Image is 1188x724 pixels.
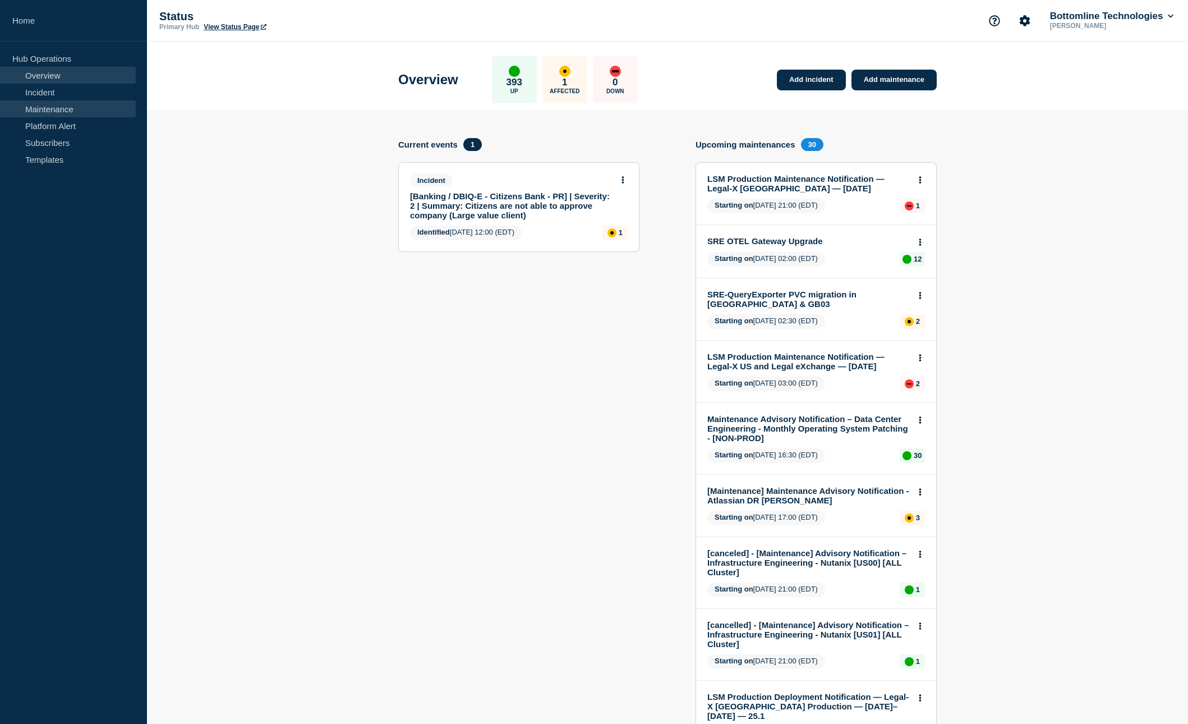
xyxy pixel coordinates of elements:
[902,451,911,460] div: up
[905,585,914,594] div: up
[607,228,616,237] div: affected
[916,657,920,666] p: 1
[851,70,937,90] a: Add maintenance
[398,140,458,149] h4: Current events
[707,314,825,329] span: [DATE] 02:30 (EDT)
[550,88,579,94] p: Affected
[715,585,753,593] span: Starting on
[715,657,753,665] span: Starting on
[905,514,914,523] div: affected
[606,88,624,94] p: Down
[506,77,522,88] p: 393
[1048,22,1164,30] p: [PERSON_NAME]
[902,255,911,264] div: up
[715,513,753,521] span: Starting on
[707,377,825,391] span: [DATE] 03:00 (EDT)
[613,77,618,88] p: 0
[905,201,914,210] div: down
[707,654,825,669] span: [DATE] 21:00 (EDT)
[916,201,920,210] p: 1
[707,352,910,371] a: LSM Production Maintenance Notification — Legal-X US and Legal eXchange — [DATE]
[417,228,450,236] span: Identified
[159,10,384,23] p: Status
[398,72,458,88] h1: Overview
[916,379,920,388] p: 2
[707,486,910,505] a: [Maintenance] Maintenance Advisory Notification - Atlassian DR [PERSON_NAME]
[707,199,825,213] span: [DATE] 21:00 (EDT)
[707,692,910,721] a: LSM Production Deployment Notification — Legal-X [GEOGRAPHIC_DATA] Production — [DATE]–[DATE] — 25.1
[905,657,914,666] div: up
[559,66,570,77] div: affected
[715,451,753,459] span: Starting on
[707,448,825,463] span: [DATE] 16:30 (EDT)
[707,620,910,649] a: [cancelled] - [Maintenance] Advisory Notification – Infrastructure Engineering - Nutanix [US01] [...
[509,66,520,77] div: up
[715,317,753,325] span: Starting on
[905,317,914,326] div: affected
[619,228,623,237] p: 1
[914,451,922,460] p: 30
[707,290,910,309] a: SRE-QueryExporter PVC migration in [GEOGRAPHIC_DATA] & GB03
[204,23,266,31] a: View Status Page
[410,174,453,187] span: Incident
[707,511,825,525] span: [DATE] 17:00 (EDT)
[801,138,823,151] span: 30
[510,88,518,94] p: Up
[777,70,846,90] a: Add incident
[914,255,922,263] p: 12
[707,414,910,443] a: Maintenance Advisory Notification – Data Center Engineering - Monthly Operating System Patching -...
[715,379,753,387] span: Starting on
[159,23,199,31] p: Primary Hub
[905,379,914,388] div: down
[983,9,1006,33] button: Support
[715,201,753,209] span: Starting on
[410,191,613,220] a: [Banking / DBIQ-E - Citizens Bank - PR] | Severity: 2 | Summary: Citizens are not able to approve...
[707,548,910,577] a: [canceled] - [Maintenance] Advisory Notification – Infrastructure Engineering - Nutanix [US00] [A...
[463,138,482,151] span: 1
[707,236,910,246] a: SRE OTEL Gateway Upgrade
[715,254,753,263] span: Starting on
[410,226,522,240] span: [DATE] 12:00 (EDT)
[1048,11,1176,22] button: Bottomline Technologies
[610,66,621,77] div: down
[696,140,795,149] h4: Upcoming maintenances
[562,77,567,88] p: 1
[707,252,825,267] span: [DATE] 02:00 (EDT)
[916,585,920,594] p: 1
[916,514,920,522] p: 3
[1013,9,1037,33] button: Account settings
[707,174,910,193] a: LSM Production Maintenance Notification — Legal-X [GEOGRAPHIC_DATA] — [DATE]
[707,583,825,597] span: [DATE] 21:00 (EDT)
[916,317,920,326] p: 2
